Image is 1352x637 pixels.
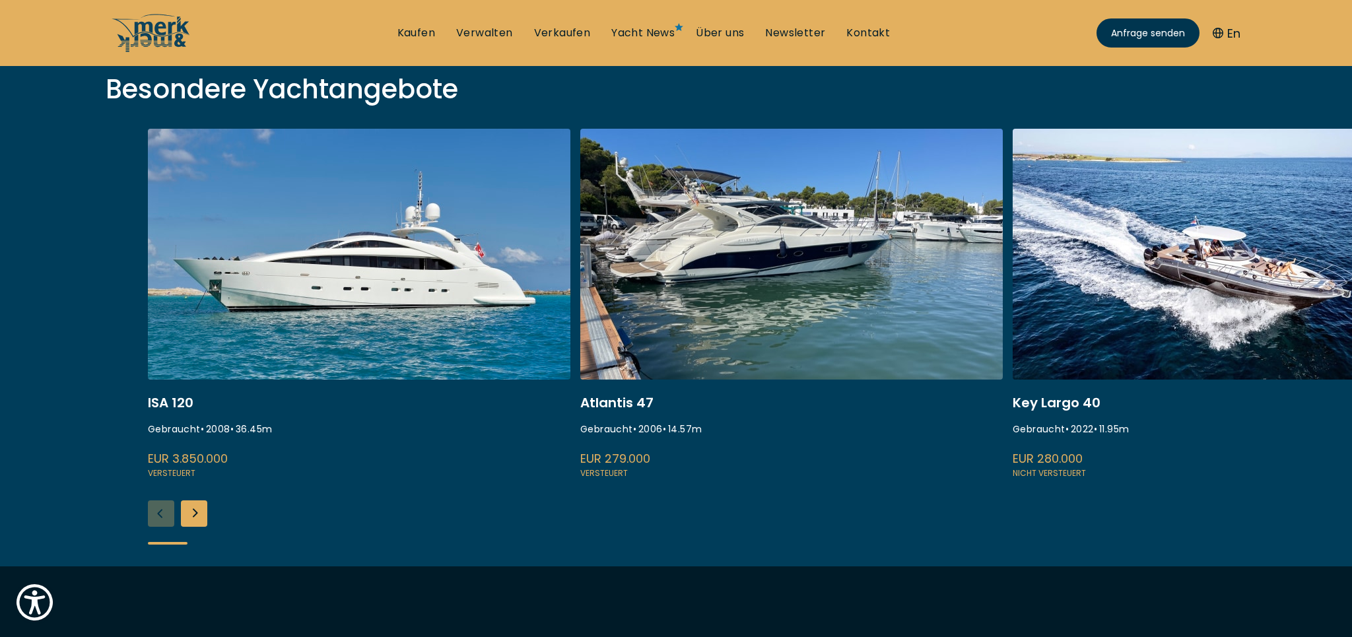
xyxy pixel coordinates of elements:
[456,26,513,40] a: Verwalten
[765,26,825,40] a: Newsletter
[1111,26,1185,40] span: Anfrage senden
[611,26,675,40] a: Yacht News
[1097,18,1200,48] a: Anfrage senden
[181,500,207,527] div: Next slide
[696,26,744,40] a: Über uns
[13,581,56,624] button: Show Accessibility Preferences
[1213,24,1240,42] button: En
[397,26,435,40] a: Kaufen
[534,26,591,40] a: Verkaufen
[846,26,890,40] a: Kontakt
